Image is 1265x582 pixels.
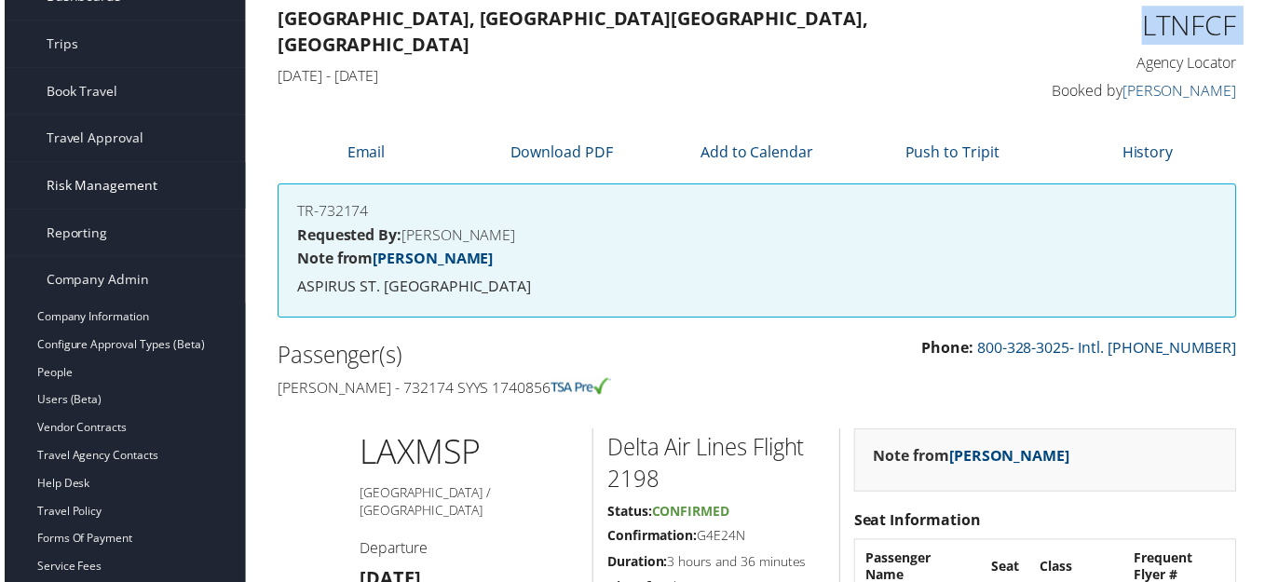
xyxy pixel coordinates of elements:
h5: [GEOGRAPHIC_DATA] / [GEOGRAPHIC_DATA] [358,486,578,522]
a: History [1125,142,1177,163]
a: [PERSON_NAME] [371,250,492,270]
h4: [PERSON_NAME] - 732174 SYYS 1740856 [275,380,743,400]
h4: [PERSON_NAME] [294,228,1220,243]
strong: Note from [875,448,1072,468]
img: tsa-precheck.png [550,380,610,397]
h4: Agency Locator [1020,52,1241,73]
h5: 3 hours and 36 minutes [606,556,826,575]
span: Confirmed [651,505,729,522]
a: Push to Tripit [906,142,1001,163]
h4: TR-732174 [294,204,1220,219]
span: Company Admin [42,258,145,305]
h4: Departure [358,541,578,562]
h1: LAX MSP [358,431,578,478]
h2: Delta Air Lines Flight 2198 [606,434,826,496]
strong: Duration: [606,556,667,574]
a: Download PDF [509,142,612,163]
span: Risk Management [42,163,154,210]
span: Trips [42,20,74,67]
strong: Requested By: [294,225,400,246]
strong: [GEOGRAPHIC_DATA], [GEOGRAPHIC_DATA] [GEOGRAPHIC_DATA], [GEOGRAPHIC_DATA] [275,6,869,57]
h5: G4E24N [606,530,826,548]
a: Add to Calendar [701,142,814,163]
span: Reporting [42,210,103,257]
strong: Phone: [923,339,975,359]
a: Email [345,142,383,163]
h4: Booked by [1020,80,1241,101]
p: ASPIRUS ST. [GEOGRAPHIC_DATA] [294,277,1220,301]
span: Travel Approval [42,115,140,162]
span: Book Travel [42,68,114,115]
strong: Confirmation: [606,530,697,548]
strong: Status: [606,505,651,522]
strong: Seat Information [855,513,983,534]
h2: Passenger(s) [275,341,743,372]
a: [PERSON_NAME] [1125,80,1240,101]
a: 800-328-3025- Intl. [PHONE_NUMBER] [979,339,1240,359]
strong: Note from [294,250,492,270]
h4: [DATE] - [DATE] [275,65,992,86]
h1: LTNFCF [1020,6,1241,45]
a: [PERSON_NAME] [951,448,1072,468]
